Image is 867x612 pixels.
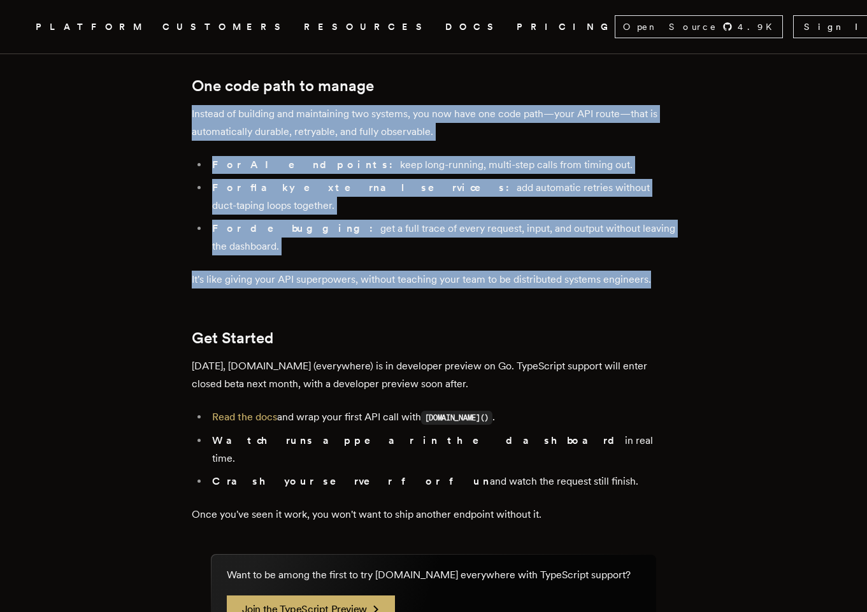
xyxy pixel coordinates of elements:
li: in real time. [208,432,676,467]
span: 4.9 K [738,20,780,33]
p: It's like giving your API superpowers, without teaching your team to be distributed systems engin... [192,271,676,288]
button: RESOURCES [304,19,430,35]
p: [DATE], [DOMAIN_NAME] (everywhere) is in developer preview on Go. TypeScript support will enter c... [192,357,676,393]
a: Read the docs [212,411,277,423]
li: add automatic retries without duct-taping loops together. [208,179,676,215]
a: PRICING [517,19,615,35]
a: DOCS [445,19,501,35]
span: Open Source [623,20,717,33]
strong: For flaky external services: [212,181,517,194]
h2: One code path to manage [192,77,676,95]
li: keep long-running, multi-step calls from timing out. [208,156,676,174]
li: and wrap your first API call with . [208,408,676,427]
h2: Get Started [192,329,676,347]
strong: Watch runs appear in the dashboard [212,434,625,446]
p: Want to be among the first to try [DOMAIN_NAME] everywhere with TypeScript support? [227,567,631,583]
strong: Crash your server for fun [212,475,490,487]
strong: For debugging: [212,222,380,234]
li: get a full trace of every request, input, and output without leaving the dashboard. [208,220,676,255]
p: Once you've seen it work, you won't want to ship another endpoint without it. [192,506,676,523]
p: Instead of building and maintaining two systems, you now have one code path—your API route—that i... [192,105,676,141]
code: [DOMAIN_NAME]() [421,411,493,425]
li: and watch the request still finish. [208,473,676,490]
strong: For AI endpoints: [212,159,400,171]
button: PLATFORM [36,19,147,35]
a: CUSTOMERS [162,19,289,35]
